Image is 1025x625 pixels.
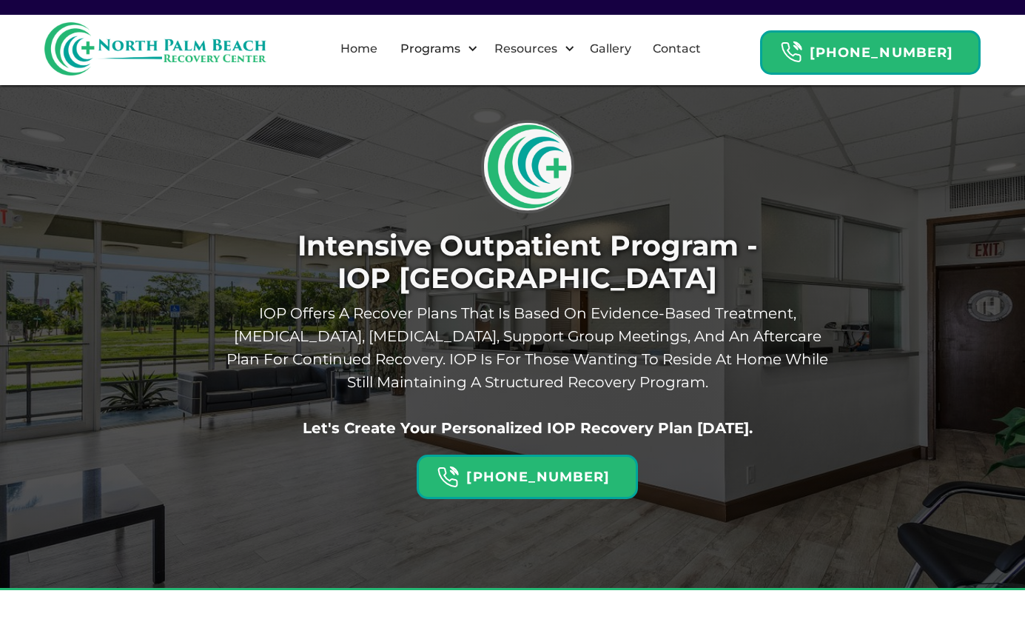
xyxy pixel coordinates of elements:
div: Resources [491,40,561,58]
strong: Let's create your personalized IOP recovery plan [DATE]. [303,419,753,437]
a: Header Calendar Icons[PHONE_NUMBER] [417,447,637,499]
a: Contact [644,25,710,73]
strong: [PHONE_NUMBER] [810,44,953,61]
p: IOP offers A recover plans that Is Based On evidence-based treatment, [MEDICAL_DATA], [MEDICAL_DA... [221,302,835,440]
div: Programs [388,25,482,73]
h1: Intensive Outpatient Program - IOP [GEOGRAPHIC_DATA] [221,230,835,295]
a: Gallery [581,25,640,73]
a: Header Calendar Icons[PHONE_NUMBER] [760,23,981,75]
div: Programs [397,40,464,58]
strong: [PHONE_NUMBER] [466,469,610,485]
a: Home [332,25,386,73]
img: Header Calendar Icons [437,466,459,489]
div: Resources [482,25,579,73]
img: Header Calendar Icons [780,41,802,64]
